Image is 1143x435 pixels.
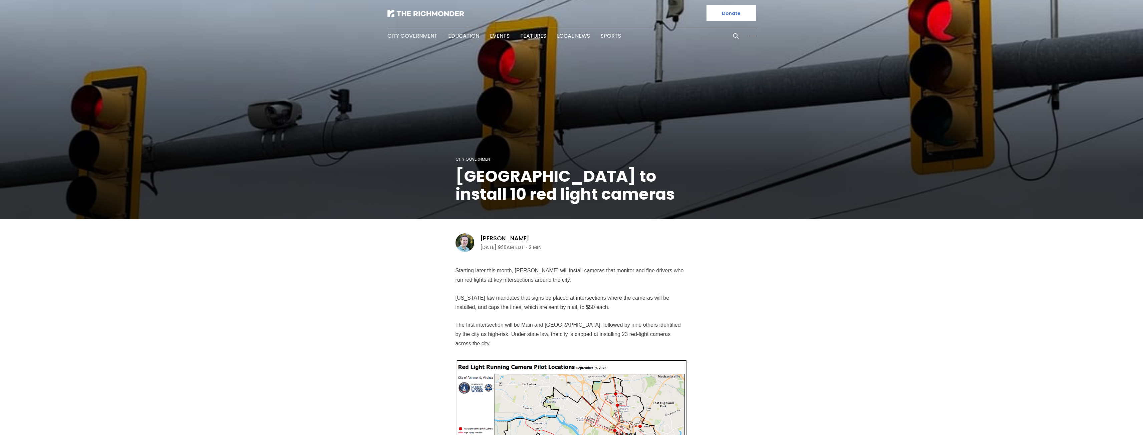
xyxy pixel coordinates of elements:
[480,234,530,242] a: [PERSON_NAME]
[601,32,621,40] a: Sports
[529,243,542,251] span: 2 min
[448,32,479,40] a: Education
[480,243,524,251] time: [DATE] 9:10AM EDT
[387,32,438,40] a: City Government
[456,233,474,252] img: Michael Phillips
[456,156,492,162] a: City Government
[456,266,688,285] p: Starting later this month, [PERSON_NAME] will install cameras that monitor and fine drivers who r...
[1087,402,1143,435] iframe: portal-trigger
[557,32,590,40] a: Local News
[387,10,464,17] img: The Richmonder
[520,32,546,40] a: Features
[456,320,688,348] p: The first intersection will be Main and [GEOGRAPHIC_DATA], followed by nine others identified by ...
[706,5,756,21] a: Donate
[456,167,688,203] h1: [GEOGRAPHIC_DATA] to install 10 red light cameras
[456,293,688,312] p: [US_STATE] law mandates that signs be placed at intersections where the cameras will be installed...
[731,31,741,41] button: Search this site
[490,32,510,40] a: Events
